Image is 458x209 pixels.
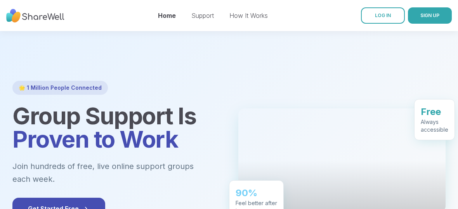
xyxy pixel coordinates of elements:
[421,106,448,118] div: Free
[375,12,391,18] span: LOG IN
[12,81,108,95] div: 🌟 1 Million People Connected
[191,12,214,19] a: Support
[420,12,439,18] span: SIGN UP
[6,5,64,26] img: ShareWell Nav Logo
[12,125,178,153] span: Proven to Work
[12,160,220,185] p: Join hundreds of free, live online support groups each week.
[158,12,176,19] a: Home
[236,187,277,199] div: 90%
[12,104,220,151] h1: Group Support Is
[408,7,452,24] button: SIGN UP
[229,12,268,19] a: How It Works
[421,118,448,134] div: Always accessible
[361,7,405,24] a: LOG IN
